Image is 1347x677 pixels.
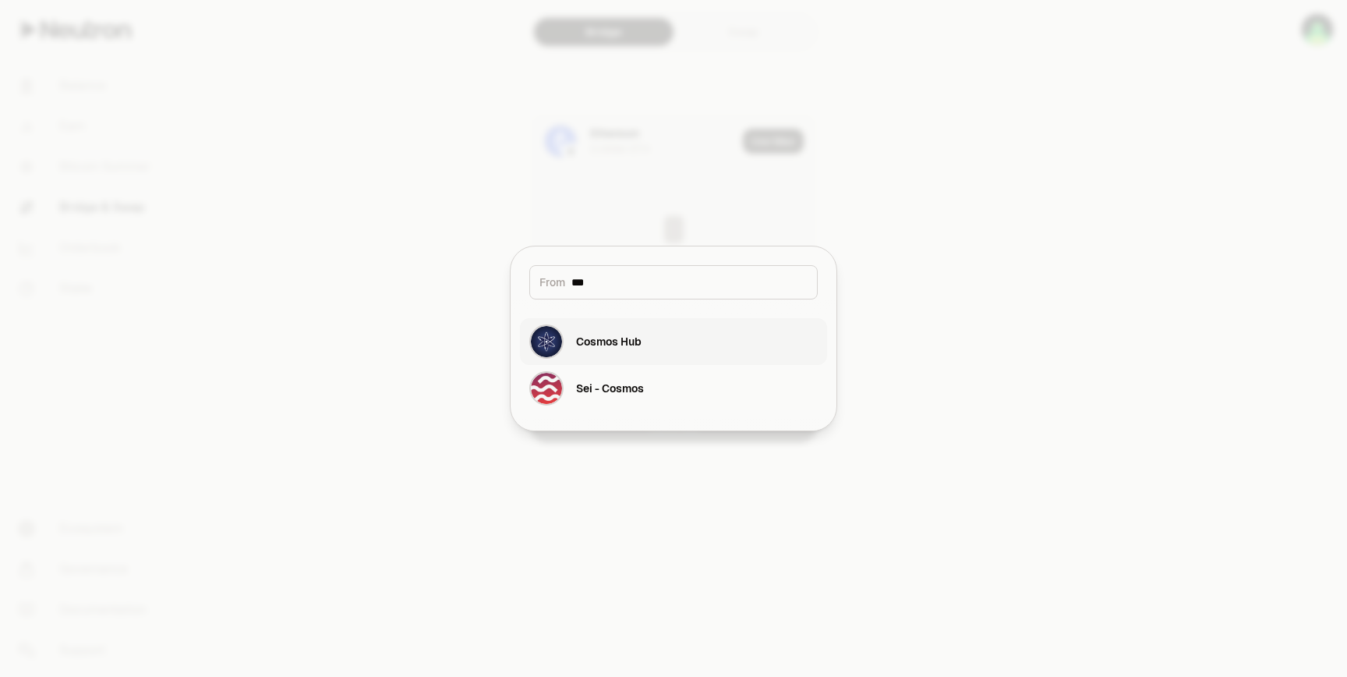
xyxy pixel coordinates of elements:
div: Sei - Cosmos [576,381,644,396]
img: Cosmos Hub Logo [531,326,562,357]
button: Cosmos Hub LogoCosmos Hub [520,318,827,365]
img: Sei - Cosmos Logo [531,373,562,404]
span: From [539,275,565,290]
button: Sei - Cosmos LogoSei - Cosmos [520,365,827,412]
div: Cosmos Hub [576,334,642,349]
